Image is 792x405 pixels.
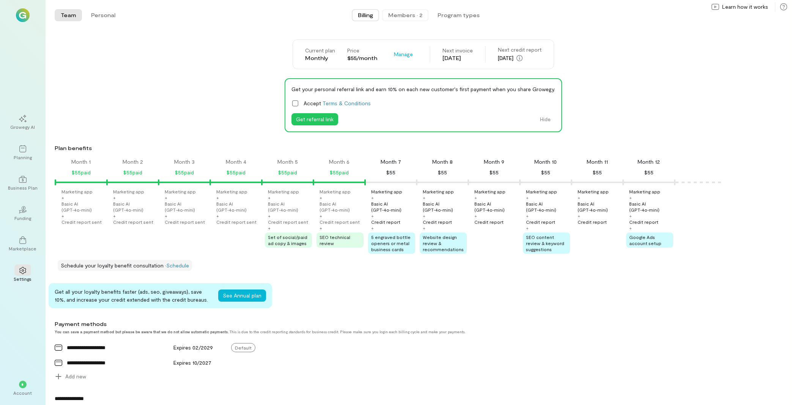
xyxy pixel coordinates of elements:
div: Members · 2 [388,11,422,19]
div: + [423,225,425,231]
div: + [268,195,271,201]
div: Account [14,390,32,396]
div: Business Plan [8,185,38,191]
div: Basic AI (GPT‑4o‑mini) [526,201,570,213]
strong: You can save a payment method but please be aware that we do not allow automatic payments. [55,329,228,334]
div: Basic AI (GPT‑4o‑mini) [474,201,518,213]
div: $55 paid [227,168,246,177]
div: Credit report sent [268,219,308,225]
div: Basic AI (GPT‑4o‑mini) [165,201,209,213]
div: Planning [14,154,32,160]
div: This is due to the credit reporting standards for business credit. Please make sure you login eac... [55,329,715,334]
div: Basic AI (GPT‑4o‑mini) [216,201,260,213]
span: Accept [304,99,371,107]
div: Basic AI (GPT‑4o‑mini) [113,201,157,213]
div: + [474,195,477,201]
div: $55 paid [278,168,297,177]
div: Credit report [423,219,452,225]
span: Billing [358,11,373,19]
div: Credit report [474,219,504,225]
div: + [320,213,322,219]
div: + [474,213,477,219]
a: Marketplace [9,230,36,258]
button: Personal [85,9,121,21]
button: Members · 2 [382,9,428,21]
div: + [268,213,271,219]
div: Basic AI (GPT‑4o‑mini) [629,201,673,213]
div: + [216,195,219,201]
div: $55 [541,168,550,177]
button: Manage [389,48,417,60]
div: Credit report sent [216,219,257,225]
div: Marketing app [268,188,299,195]
div: Month 12 [638,158,660,166]
div: + [61,195,64,201]
div: Get your personal referral link and earn 10% on each new customer's first payment when you share ... [291,85,555,93]
a: Growegy AI [9,109,36,136]
button: Get referral link [291,113,338,125]
div: + [423,195,425,201]
div: $55 paid [123,168,142,177]
span: SEO content review & keyword suggestions [526,234,564,252]
div: Credit report sent [61,219,102,225]
div: Next invoice [442,47,473,54]
div: Marketing app [578,188,609,195]
div: Marketing app [474,188,505,195]
div: Month 2 [123,158,143,166]
div: + [578,195,580,201]
div: Month 1 [72,158,91,166]
a: Funding [9,200,36,227]
div: Basic AI (GPT‑4o‑mini) [61,201,105,213]
div: Marketing app [61,188,93,195]
div: Marketing app [526,188,557,195]
div: Price [347,47,377,54]
span: Schedule your loyalty benefit consultation · [61,262,166,269]
div: + [629,195,632,201]
div: $55 [593,168,602,177]
div: + [61,213,64,219]
div: Credit report sent [165,219,205,225]
span: Expires 02/2029 [173,344,213,351]
div: + [165,213,167,219]
div: Basic AI (GPT‑4o‑mini) [578,201,622,213]
span: Expires 10/2027 [173,359,211,366]
div: Month 7 [381,158,401,166]
span: Website design review & recommendations [423,234,464,252]
div: $55 paid [72,168,91,177]
div: $55/month [347,54,377,62]
div: + [526,213,529,219]
div: Marketing app [371,188,402,195]
div: Credit report [629,219,658,225]
a: Settings [9,261,36,288]
div: Month 10 [535,158,557,166]
button: Program types [431,9,486,21]
div: Month 11 [587,158,608,166]
span: Default [231,343,255,352]
div: + [423,213,425,219]
span: Set of social/paid ad copy & images [268,234,307,246]
div: + [113,195,116,201]
div: $55 [490,168,499,177]
div: Growegy AI [11,124,35,130]
div: Marketing app [165,188,196,195]
div: Marketing app [320,188,351,195]
div: Monthly [305,54,335,62]
a: Planning [9,139,36,166]
div: + [526,225,529,231]
div: + [268,225,271,231]
div: Marketplace [9,245,37,252]
div: Current plan [305,47,335,54]
div: + [113,213,116,219]
a: Business Plan [9,169,36,197]
div: $55 [438,168,447,177]
div: Payment methods [55,320,715,328]
div: Month 8 [432,158,453,166]
div: Credit report [578,219,607,225]
a: Schedule [166,262,189,269]
div: Credit report sent [320,219,360,225]
div: Next credit report [498,46,542,54]
div: + [320,195,322,201]
span: SEO technical review [320,234,350,246]
div: + [578,213,580,219]
div: Funding [14,215,31,221]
